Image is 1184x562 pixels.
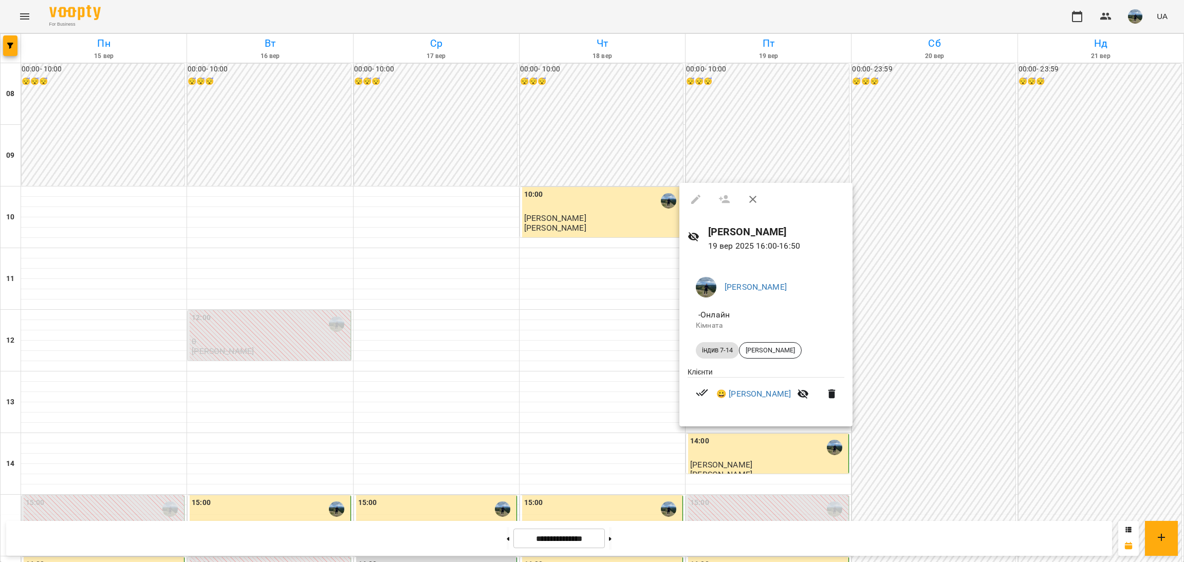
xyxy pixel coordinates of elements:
p: Кімната [696,321,836,331]
a: 😀 [PERSON_NAME] [716,388,791,400]
span: [PERSON_NAME] [739,346,801,355]
span: індив 7-14 [696,346,739,355]
div: [PERSON_NAME] [739,342,802,359]
h6: [PERSON_NAME] [708,224,844,240]
img: 21386328b564625c92ab1b868b6883df.jpg [696,277,716,297]
span: - Онлайн [696,310,732,320]
p: 19 вер 2025 16:00 - 16:50 [708,240,844,252]
ul: Клієнти [688,367,844,415]
a: [PERSON_NAME] [725,282,787,292]
svg: Візит сплачено [696,386,708,399]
